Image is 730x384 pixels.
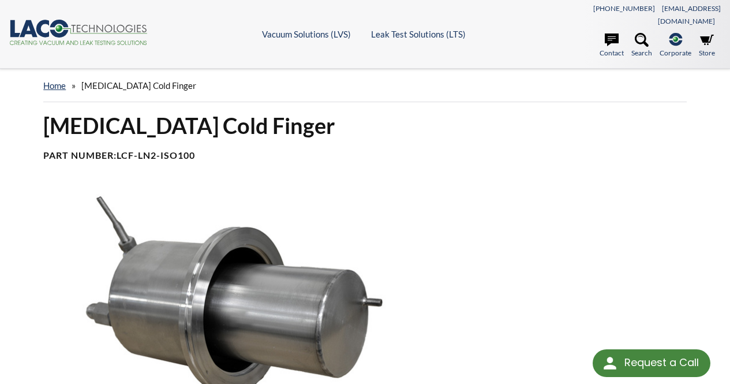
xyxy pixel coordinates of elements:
[593,349,710,377] div: Request a Call
[600,33,624,58] a: Contact
[631,33,652,58] a: Search
[593,4,655,13] a: [PHONE_NUMBER]
[371,29,466,39] a: Leak Test Solutions (LTS)
[43,69,687,102] div: »
[658,4,721,25] a: [EMAIL_ADDRESS][DOMAIN_NAME]
[660,47,691,58] span: Corporate
[624,349,699,376] div: Request a Call
[43,150,687,162] h4: Part Number:
[81,80,196,91] span: [MEDICAL_DATA] Cold Finger
[43,80,66,91] a: home
[601,354,619,372] img: round button
[262,29,351,39] a: Vacuum Solutions (LVS)
[699,33,715,58] a: Store
[43,111,687,140] h1: [MEDICAL_DATA] Cold Finger
[117,150,195,161] b: LCF-LN2-ISO100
